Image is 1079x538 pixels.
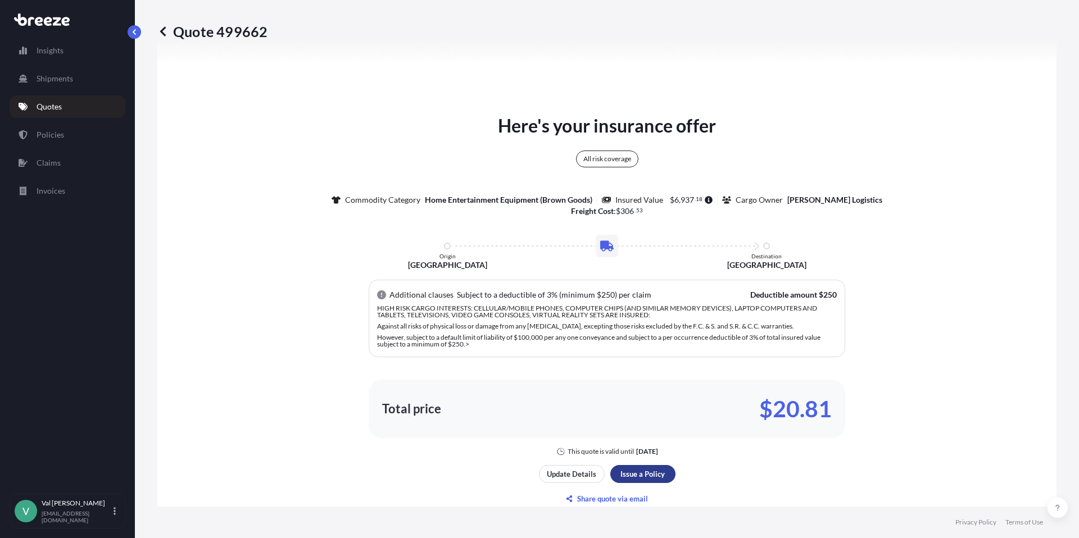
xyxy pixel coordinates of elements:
p: [GEOGRAPHIC_DATA] [727,259,806,271]
span: 53 [636,208,643,212]
a: Privacy Policy [955,518,996,527]
p: Quote 499662 [157,22,268,40]
p: Insured Value [615,194,663,206]
p: This quote is valid until [568,447,634,456]
b: Freight Cost [571,206,614,216]
p: [EMAIL_ADDRESS][DOMAIN_NAME] [42,510,111,523]
p: Additional clauses [389,289,454,300]
p: Against all risks of physical loss or damage from any [MEDICAL_DATA], excepting those risks exclu... [377,323,837,330]
span: 18 [696,197,702,201]
span: , [679,196,681,204]
button: Update Details [539,465,605,483]
p: [PERSON_NAME] Logistics [787,194,882,206]
p: Origin [439,253,456,259]
a: Insights [10,39,125,62]
p: HIGH RISK CARGO INTERESTS: CELLULAR/MOBILE PHONES, COMPUTER CHIPS (AND SIMILAR MEMORY DEVICES), L... [377,305,837,318]
div: All risk coverage [576,151,638,167]
a: Quotes [10,95,125,118]
p: [DATE] [636,447,658,456]
button: Issue a Policy [610,465,675,483]
span: 306 [620,207,634,215]
p: Home Entertainment Equipment (Brown Goods) [425,194,592,206]
span: . [634,208,636,212]
p: Invoices [37,185,65,197]
span: . [695,197,696,201]
p: Deductible amount $250 [750,289,837,300]
p: Commodity Category [345,194,420,206]
p: Total price [382,403,441,414]
p: Cargo Owner [736,194,783,206]
p: [GEOGRAPHIC_DATA] [408,259,487,271]
p: Share quote via email [577,493,648,504]
a: Claims [10,152,125,174]
p: Val [PERSON_NAME] [42,499,111,508]
p: Policies [37,129,64,140]
p: $20.81 [759,400,832,418]
button: Share quote via email [539,490,675,508]
p: Subject to a deductible of 3% (minimum $250) per claim [457,289,651,300]
span: V [22,505,29,517]
a: Policies [10,124,125,146]
p: Shipments [37,73,73,84]
p: Here's your insurance offer [498,112,716,139]
p: Update Details [547,468,596,480]
span: 937 [681,196,694,204]
p: Claims [37,157,61,168]
p: : [571,206,643,217]
a: Terms of Use [1005,518,1043,527]
p: Destination [751,253,782,259]
span: 6 [674,196,679,204]
p: Quotes [37,101,62,112]
p: Insights [37,45,64,56]
p: However, subject to a default limit of liability of $100,000 per any one conveyance and subject t... [377,334,837,348]
span: $ [616,207,620,215]
a: Invoices [10,180,125,202]
p: Issue a Policy [620,468,665,480]
span: $ [670,196,674,204]
a: Shipments [10,67,125,90]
